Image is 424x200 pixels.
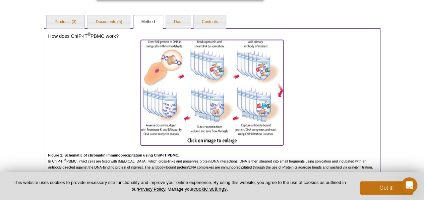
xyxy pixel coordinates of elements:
a: Contents [194,15,226,29]
a: Privacy Policy [138,187,165,192]
p: This website uses cookies to provide necessary site functionality and improve your online experie... [11,180,349,192]
a: Products (3) [47,15,84,29]
button: cookie settings [193,186,227,192]
a: Data [166,15,190,29]
img: Click on the image to enlarge it. [141,40,283,144]
h5: Figure 1: Schematic of chromatin immunoprecipitation using ChIP-IT PBMC. [48,152,376,158]
a: Method [133,15,163,29]
sup: ® [64,159,66,162]
sup: ® [87,32,90,37]
span: In ChIP-IT PBMC, intact cells are fixed with [MEDICAL_DATA], which cross-links and preserves prot... [48,159,373,181]
h4: How does ChIP-IT PBMC work? [48,33,376,39]
button: Got it! [360,181,413,195]
a: Documents (5) [88,15,130,29]
iframe: Intercom live chat [401,177,417,193]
